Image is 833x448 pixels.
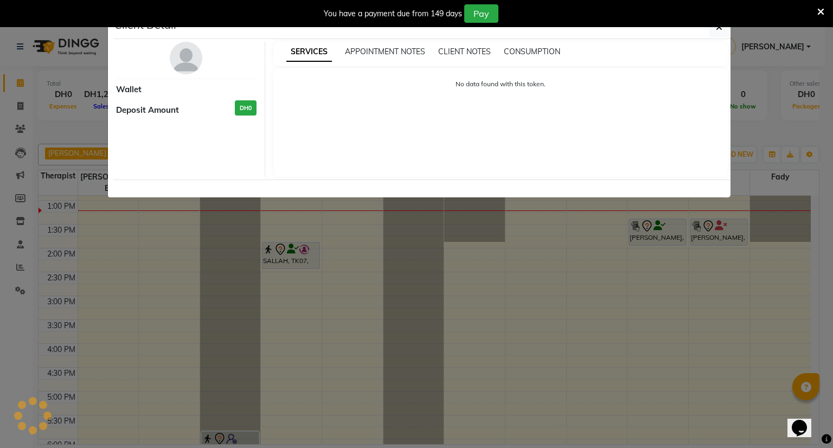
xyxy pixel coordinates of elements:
span: Deposit Amount [116,104,179,117]
span: Wallet [116,84,142,96]
span: CONSUMPTION [504,47,560,56]
p: No data found with this token. [284,79,717,89]
img: avatar [170,42,202,74]
button: Pay [464,4,498,23]
span: APPOINTMENT NOTES [345,47,425,56]
h3: DH0 [235,100,257,116]
div: You have a payment due from 149 days [324,8,462,20]
span: SERVICES [286,42,332,62]
iframe: chat widget [787,405,822,437]
span: CLIENT NOTES [438,47,491,56]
